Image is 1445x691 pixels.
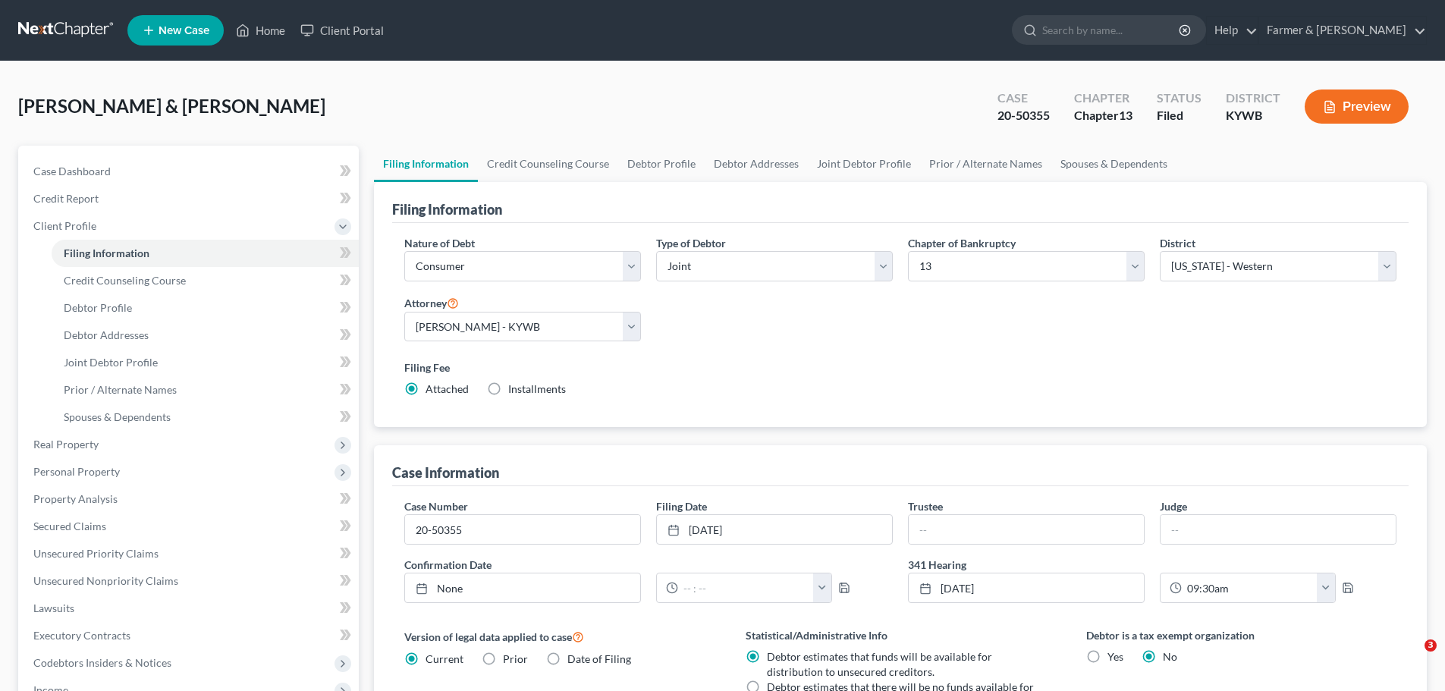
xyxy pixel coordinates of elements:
span: Lawsuits [33,601,74,614]
a: Debtor Addresses [705,146,808,182]
span: Debtor estimates that funds will be available for distribution to unsecured creditors. [767,650,992,678]
span: Prior [503,652,528,665]
a: Prior / Alternate Names [920,146,1051,182]
label: Chapter of Bankruptcy [908,235,1016,251]
span: Unsecured Nonpriority Claims [33,574,178,587]
a: [DATE] [657,515,892,544]
a: Client Portal [293,17,391,44]
div: Filing Information [392,200,502,218]
span: Spouses & Dependents [64,410,171,423]
label: Case Number [404,498,468,514]
span: Yes [1107,650,1123,663]
div: Case [997,90,1050,107]
label: Version of legal data applied to case [404,627,715,645]
span: Credit Report [33,192,99,205]
div: KYWB [1226,107,1280,124]
a: Filing Information [52,240,359,267]
label: District [1160,235,1195,251]
a: Filing Information [374,146,478,182]
div: Chapter [1074,107,1132,124]
a: Credit Report [21,185,359,212]
div: District [1226,90,1280,107]
a: Credit Counseling Course [478,146,618,182]
label: Filing Date [656,498,707,514]
span: Unsecured Priority Claims [33,547,159,560]
div: Chapter [1074,90,1132,107]
a: Case Dashboard [21,158,359,185]
a: [DATE] [909,573,1144,602]
label: Debtor is a tax exempt organization [1086,627,1396,643]
a: Unsecured Priority Claims [21,540,359,567]
a: Property Analysis [21,485,359,513]
span: [PERSON_NAME] & [PERSON_NAME] [18,95,325,117]
span: 3 [1425,639,1437,652]
span: Filing Information [64,247,149,259]
a: Debtor Profile [618,146,705,182]
span: Real Property [33,438,99,451]
a: Unsecured Nonpriority Claims [21,567,359,595]
label: Filing Fee [404,360,1396,375]
div: Status [1157,90,1202,107]
input: Enter case number... [405,515,640,544]
span: Joint Debtor Profile [64,356,158,369]
span: Case Dashboard [33,165,111,177]
a: Debtor Addresses [52,322,359,349]
a: Spouses & Dependents [52,404,359,431]
span: New Case [159,25,209,36]
iframe: Intercom live chat [1393,639,1430,676]
button: Preview [1305,90,1409,124]
span: Personal Property [33,465,120,478]
span: Current [426,652,463,665]
span: Prior / Alternate Names [64,383,177,396]
input: -- : -- [678,573,814,602]
a: Joint Debtor Profile [52,349,359,376]
span: Attached [426,382,469,395]
label: Confirmation Date [397,557,900,573]
span: Credit Counseling Course [64,274,186,287]
a: Help [1207,17,1258,44]
span: Debtor Addresses [64,328,149,341]
a: Joint Debtor Profile [808,146,920,182]
a: Prior / Alternate Names [52,376,359,404]
a: Executory Contracts [21,622,359,649]
input: -- : -- [1182,573,1318,602]
a: Home [228,17,293,44]
label: Nature of Debt [404,235,475,251]
label: Statistical/Administrative Info [746,627,1056,643]
span: Executory Contracts [33,629,130,642]
a: Debtor Profile [52,294,359,322]
span: Property Analysis [33,492,118,505]
span: Debtor Profile [64,301,132,314]
input: -- [909,515,1144,544]
span: Installments [508,382,566,395]
div: Filed [1157,107,1202,124]
span: 13 [1119,108,1132,122]
label: Trustee [908,498,943,514]
label: 341 Hearing [900,557,1404,573]
a: Credit Counseling Course [52,267,359,294]
label: Judge [1160,498,1187,514]
div: Case Information [392,463,499,482]
span: Date of Filing [567,652,631,665]
a: Spouses & Dependents [1051,146,1176,182]
a: Secured Claims [21,513,359,540]
span: Client Profile [33,219,96,232]
a: None [405,573,640,602]
div: 20-50355 [997,107,1050,124]
span: Codebtors Insiders & Notices [33,656,171,669]
span: No [1163,650,1177,663]
input: Search by name... [1042,16,1181,44]
a: Lawsuits [21,595,359,622]
label: Attorney [404,294,459,312]
a: Farmer & [PERSON_NAME] [1259,17,1426,44]
span: Secured Claims [33,520,106,532]
input: -- [1161,515,1396,544]
label: Type of Debtor [656,235,726,251]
